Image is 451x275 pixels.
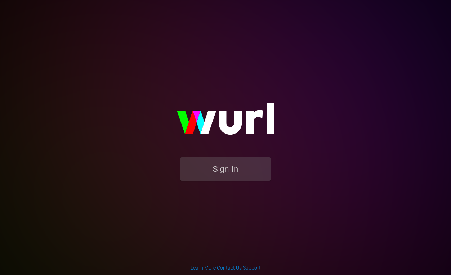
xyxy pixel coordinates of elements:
[191,265,216,271] a: Learn More
[217,265,242,271] a: Contact Us
[243,265,261,271] a: Support
[180,157,271,181] button: Sign In
[191,264,261,271] div: | |
[153,87,298,157] img: wurl-logo-on-black-223613ac3d8ba8fe6dc639794a292ebdb59501304c7dfd60c99c58986ef67473.svg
